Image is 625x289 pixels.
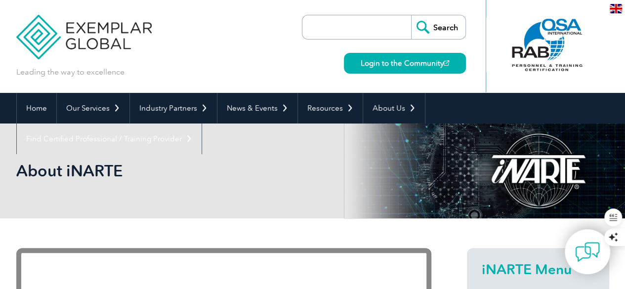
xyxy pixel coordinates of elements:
a: Resources [298,93,363,124]
a: Our Services [57,93,129,124]
h2: iNARTE Menu [482,261,594,277]
a: About Us [363,93,425,124]
img: open_square.png [444,60,449,66]
input: Search [411,15,465,39]
a: Find Certified Professional / Training Provider [17,124,202,154]
p: Leading the way to excellence [16,67,125,78]
a: News & Events [217,93,297,124]
img: contact-chat.png [575,240,600,264]
h2: About iNARTE [16,163,431,179]
a: Login to the Community [344,53,466,74]
a: Industry Partners [130,93,217,124]
img: en [610,4,622,13]
a: Home [17,93,56,124]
